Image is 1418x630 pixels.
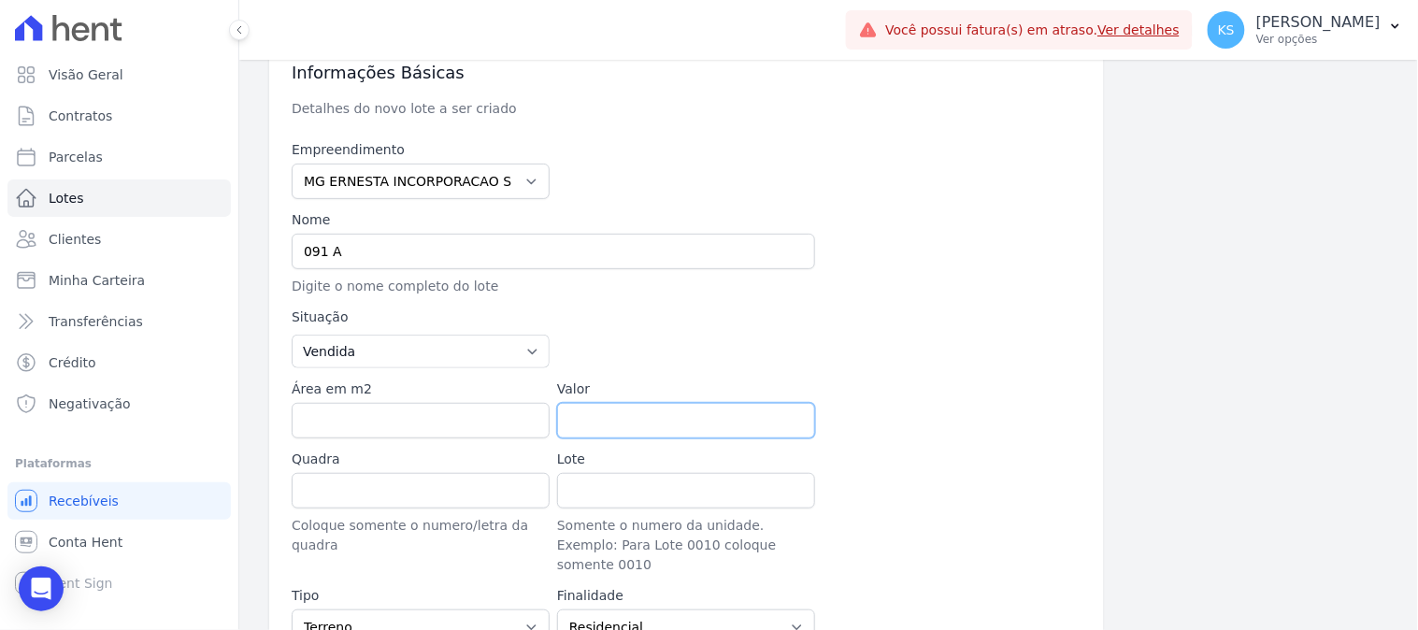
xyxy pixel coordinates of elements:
span: Clientes [49,230,101,249]
a: Negativação [7,385,231,422]
p: [PERSON_NAME] [1256,13,1381,32]
a: Parcelas [7,138,231,176]
span: Contratos [49,107,112,125]
label: Empreendimento [292,140,550,160]
label: Lote [557,450,815,469]
span: Minha Carteira [49,271,145,290]
a: Crédito [7,344,231,381]
a: Minha Carteira [7,262,231,299]
a: Lotes [7,179,231,217]
a: Recebíveis [7,482,231,520]
label: Tipo [292,586,550,606]
label: Finalidade [557,586,815,606]
label: Quadra [292,450,550,469]
label: Situação [292,308,550,327]
label: Nome [292,210,815,230]
span: Você possui fatura(s) em atraso. [885,21,1180,40]
h3: Informações Básicas [292,62,1081,84]
span: Recebíveis [49,492,119,510]
a: Clientes [7,221,231,258]
label: Valor [557,379,815,399]
a: Contratos [7,97,231,135]
p: Coloque somente o numero/letra da quadra [292,516,550,555]
p: Ver opções [1256,32,1381,47]
span: Parcelas [49,148,103,166]
a: Conta Hent [7,523,231,561]
p: Somente o numero da unidade. Exemplo: Para Lote 0010 coloque somente 0010 [557,516,815,575]
a: Transferências [7,303,231,340]
span: Crédito [49,353,96,372]
p: Digite o nome completo do lote [292,277,815,296]
span: KS [1218,23,1235,36]
span: Visão Geral [49,65,123,84]
button: KS [PERSON_NAME] Ver opções [1193,4,1418,56]
div: Open Intercom Messenger [19,566,64,611]
a: Visão Geral [7,56,231,93]
span: Negativação [49,394,131,413]
span: Conta Hent [49,533,122,551]
a: Ver detalhes [1098,22,1181,37]
label: Área em m2 [292,379,550,399]
span: Lotes [49,189,84,208]
div: Plataformas [15,452,223,475]
span: Transferências [49,312,143,331]
p: Detalhes do novo lote a ser criado [292,99,920,118]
